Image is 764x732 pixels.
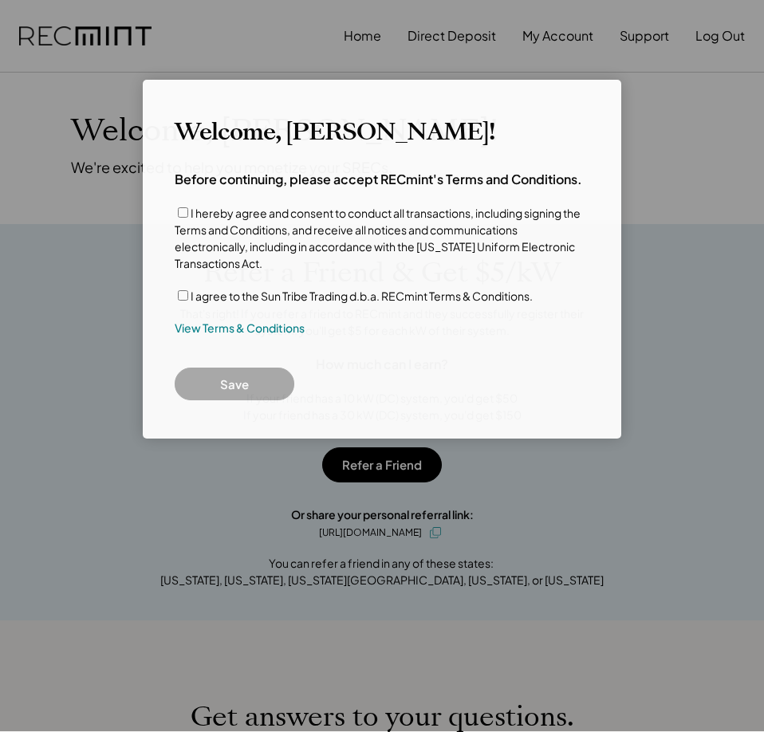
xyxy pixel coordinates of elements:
[175,206,581,270] label: I hereby agree and consent to conduct all transactions, including signing the Terms and Condition...
[175,118,494,147] h3: Welcome, [PERSON_NAME]!
[191,289,533,303] label: I agree to the Sun Tribe Trading d.b.a. RECmint Terms & Conditions.
[175,368,294,400] button: Save
[175,321,305,336] a: View Terms & Conditions
[175,171,582,188] h4: Before continuing, please accept RECmint's Terms and Conditions.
